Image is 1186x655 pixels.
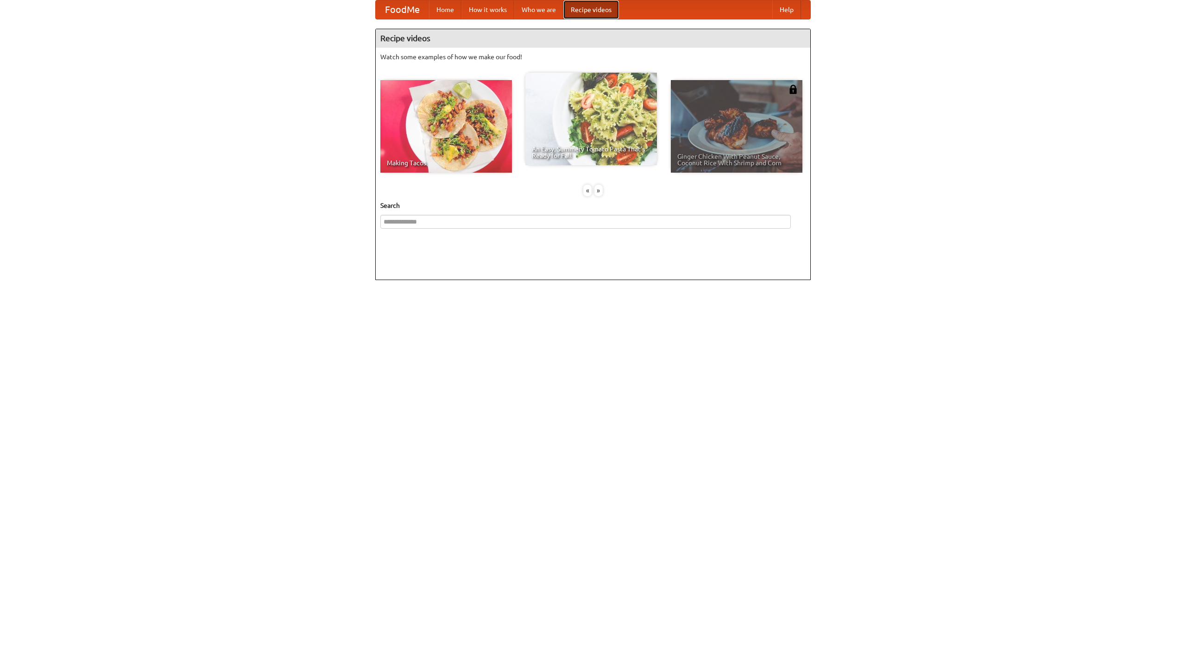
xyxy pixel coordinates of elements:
h5: Search [380,201,806,210]
div: » [594,185,603,196]
p: Watch some examples of how we make our food! [380,52,806,62]
a: Recipe videos [563,0,619,19]
h4: Recipe videos [376,29,810,48]
a: How it works [461,0,514,19]
a: Who we are [514,0,563,19]
a: Help [772,0,801,19]
a: Home [429,0,461,19]
span: Making Tacos [387,160,505,166]
a: FoodMe [376,0,429,19]
span: An Easy, Summery Tomato Pasta That's Ready for Fall [532,146,650,159]
a: An Easy, Summery Tomato Pasta That's Ready for Fall [525,73,657,165]
div: « [583,185,592,196]
a: Making Tacos [380,80,512,173]
img: 483408.png [789,85,798,94]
